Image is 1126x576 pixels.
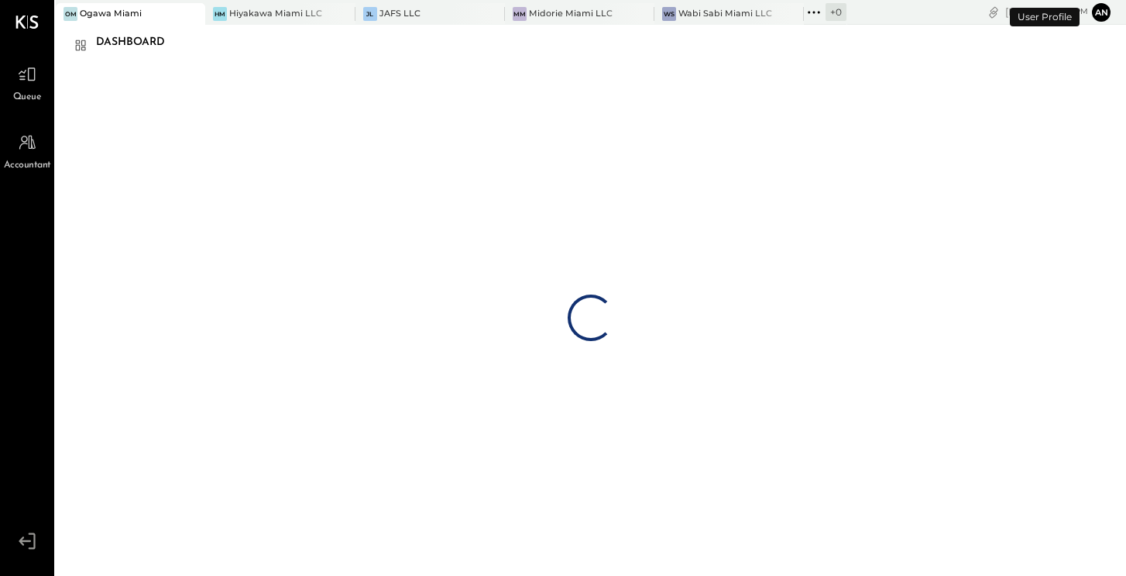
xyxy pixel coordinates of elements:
div: Wabi Sabi Miami LLC [678,8,772,20]
div: + 0 [826,3,846,21]
div: [DATE] [1005,5,1088,19]
div: WS [662,7,676,21]
span: Queue [13,91,42,105]
div: JL [363,7,377,21]
div: Midorie Miami LLC [529,8,613,20]
div: JAFS LLC [379,8,421,20]
div: copy link [986,4,1001,20]
div: HM [213,7,227,21]
span: pm [1075,6,1088,17]
a: Queue [1,60,53,105]
div: Hiyakawa Miami LLC [229,8,322,20]
a: Accountant [1,128,53,173]
div: User Profile [1010,8,1080,26]
span: Accountant [4,159,51,173]
button: an [1092,3,1111,22]
div: Ogawa Miami [80,8,142,20]
div: MM [513,7,527,21]
span: 2 : 40 [1042,5,1073,19]
div: Dashboard [96,30,180,55]
div: OM [64,7,77,21]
